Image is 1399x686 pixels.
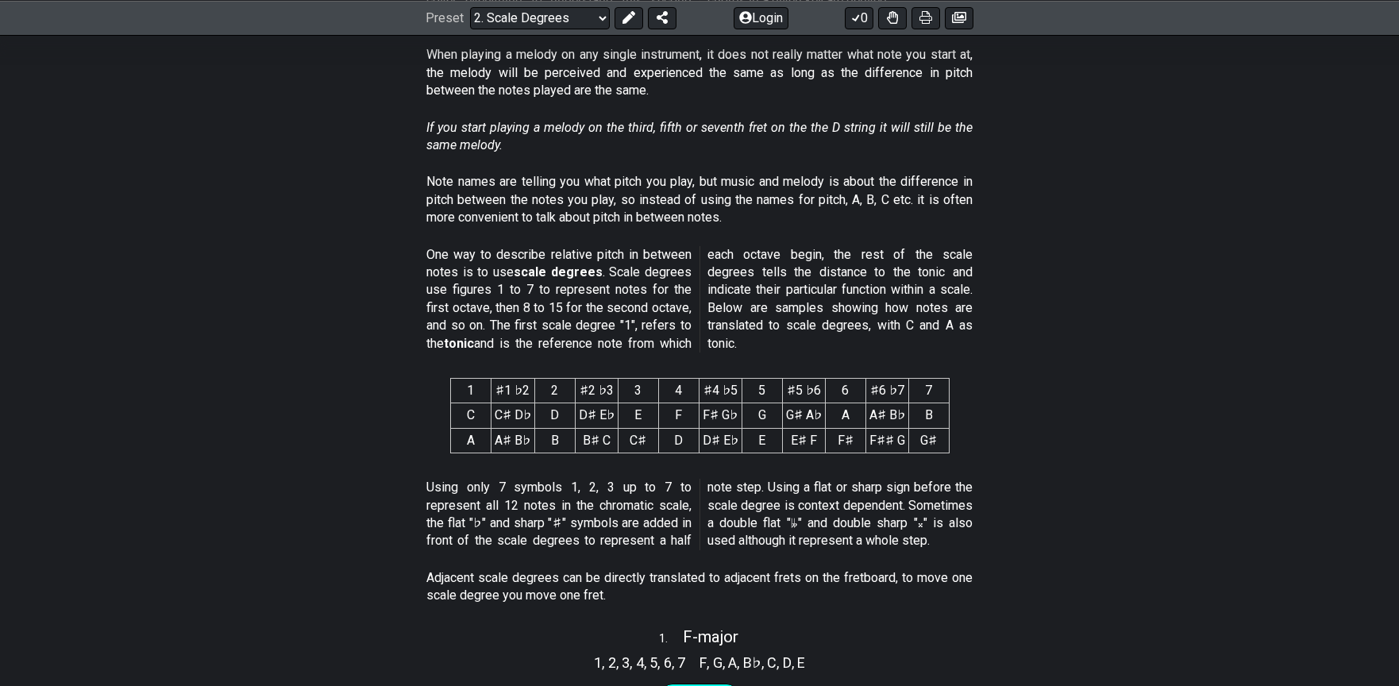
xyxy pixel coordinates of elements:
[615,6,643,29] button: Edit Preset
[737,652,743,673] span: ,
[444,336,474,351] strong: tonic
[699,379,742,403] th: ♯4 ♭5
[426,479,973,550] p: Using only 7 symbols 1, 2, 3 up to 7 to represent all 12 notes in the chromatic scale, the flat "...
[491,403,534,428] td: C♯ D♭
[534,379,575,403] th: 2
[911,6,940,29] button: Print
[783,652,792,673] span: D
[658,428,699,453] td: D
[742,379,782,403] th: 5
[450,428,491,453] td: A
[761,652,768,673] span: ,
[699,652,707,673] span: F
[636,652,644,673] span: 4
[648,6,676,29] button: Share Preset
[575,379,618,403] th: ♯2 ♭3
[728,652,737,673] span: A
[514,264,603,279] strong: scale degrees
[426,10,464,25] span: Preset
[908,379,949,403] th: 7
[491,379,534,403] th: ♯1 ♭2
[792,652,798,673] span: ,
[692,648,812,673] section: Scale pitch classes
[534,403,575,428] td: D
[699,428,742,453] td: D♯ E♭
[622,652,630,673] span: 3
[878,6,907,29] button: Toggle Dexterity for all fretkits
[767,652,777,673] span: C
[672,652,678,673] span: ,
[657,652,664,673] span: ,
[426,46,973,99] p: When playing a melody on any single instrument, it does not really matter what note you start at,...
[426,246,973,353] p: One way to describe relative pitch in between notes is to use . Scale degrees use figures 1 to 7 ...
[865,379,908,403] th: ♯6 ♭7
[743,652,761,673] span: B♭
[782,379,825,403] th: ♯5 ♭6
[699,403,742,428] td: F♯ G♭
[908,403,949,428] td: B
[865,403,908,428] td: A♯ B♭
[630,652,636,673] span: ,
[618,428,658,453] td: C♯
[426,173,973,226] p: Note names are telling you what pitch you play, but music and melody is about the difference in p...
[945,6,973,29] button: Create image
[908,428,949,453] td: G♯
[825,403,865,428] td: A
[470,6,610,29] select: Preset
[742,403,782,428] td: G
[426,120,973,152] em: If you start playing a melody on the third, fifth or seventh fret on the the D string it will sti...
[683,627,738,646] span: F - major
[713,652,723,673] span: G
[845,6,873,29] button: 0
[594,652,602,673] span: 1
[658,403,699,428] td: F
[491,428,534,453] td: A♯ B♭
[825,428,865,453] td: F♯
[608,652,616,673] span: 2
[677,652,685,673] span: 7
[575,428,618,453] td: B♯ C
[616,652,622,673] span: ,
[825,379,865,403] th: 6
[534,428,575,453] td: B
[734,6,788,29] button: Login
[644,652,650,673] span: ,
[777,652,783,673] span: ,
[575,403,618,428] td: D♯ E♭
[658,379,699,403] th: 4
[664,652,672,673] span: 6
[865,428,908,453] td: F♯♯ G
[450,403,491,428] td: C
[426,569,973,605] p: Adjacent scale degrees can be directly translated to adjacent frets on the fretboard, to move one...
[782,403,825,428] td: G♯ A♭
[618,379,658,403] th: 3
[742,428,782,453] td: E
[618,403,658,428] td: E
[707,652,713,673] span: ,
[602,652,608,673] span: ,
[649,652,657,673] span: 5
[797,652,805,673] span: E
[450,379,491,403] th: 1
[659,630,683,648] span: 1 .
[723,652,729,673] span: ,
[587,648,692,673] section: Scale pitch classes
[782,428,825,453] td: E♯ F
